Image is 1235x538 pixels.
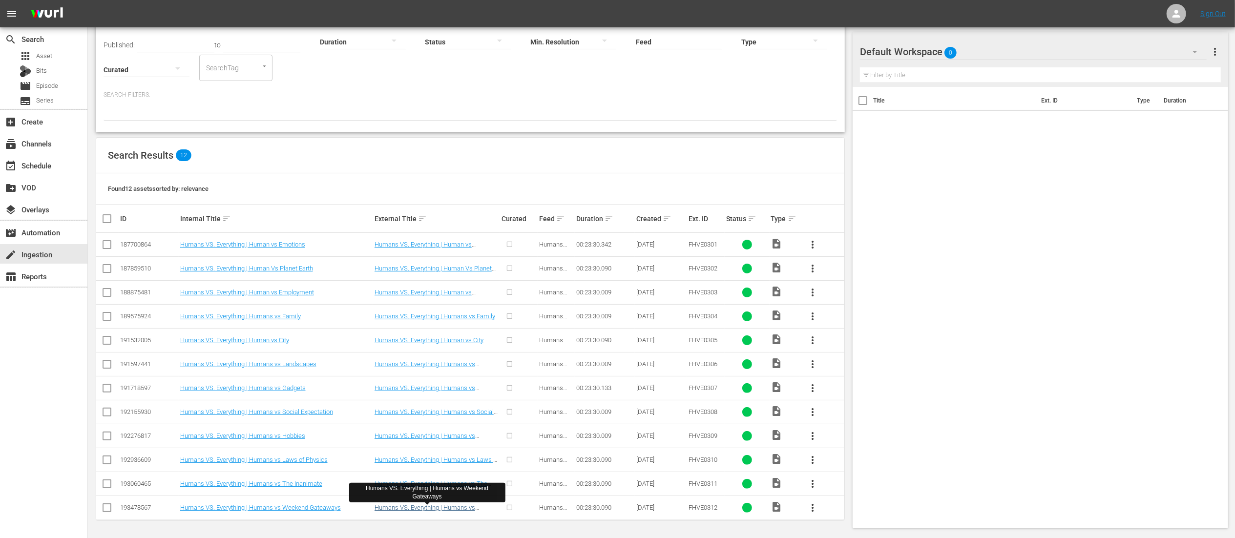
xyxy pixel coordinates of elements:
span: Video [771,381,783,393]
span: FHVE0309 [689,432,717,439]
span: VOD [5,182,17,194]
span: Humans VS. Everything [539,265,567,287]
a: Humans VS. Everything | Human Vs Planet Earth [375,265,496,279]
span: Published: [104,41,135,49]
span: Video [771,333,783,345]
span: FHVE0308 [689,408,717,415]
div: Internal Title [180,213,372,225]
button: more_vert [801,376,824,400]
div: Bits [20,65,31,77]
span: more_vert [807,358,818,370]
a: Sign Out [1200,10,1226,18]
span: Video [771,453,783,465]
div: 00:23:30.090 [576,504,633,511]
button: more_vert [801,352,824,376]
span: Schedule [5,160,17,172]
a: Humans VS. Everything | Humans vs Laws of Physics [375,456,499,471]
span: Humans VS. Everything [539,289,567,310]
a: Humans VS. Everything | Humans vs Gadgets [375,384,479,399]
p: Search Filters: [104,91,837,99]
div: 00:23:30.090 [576,336,633,344]
button: more_vert [801,329,824,352]
span: Humans VS. Everything [539,360,567,382]
span: more_vert [807,239,818,250]
span: Humans VS. Everything [539,312,567,334]
span: Humans VS. Everything [539,456,567,478]
th: Title [873,87,1035,114]
span: FHVE0310 [689,456,717,463]
div: Curated [502,215,536,223]
span: 0 [944,42,957,63]
a: Humans VS. Everything | Humans vs Family [180,312,301,320]
a: Humans VS. Everything | Humans vs Landscapes [180,360,316,368]
div: 191532005 [120,336,177,344]
a: Humans VS. Everything | Humans vs Social Expectation [375,408,498,423]
div: [DATE] [636,289,686,296]
span: sort [788,214,796,223]
span: Video [771,501,783,513]
button: more_vert [801,448,824,472]
button: more_vert [801,496,824,519]
div: 193478567 [120,504,177,511]
span: Video [771,477,783,489]
a: Humans VS. Everything | Humans vs Social Expectation [180,408,333,415]
div: 00:23:30.009 [576,360,633,368]
a: Humans VS. Everything | Humans vs Weekend Gateaways [180,504,341,511]
a: Humans VS. Everything | Humans vs Hobbies [375,432,479,447]
div: 00:23:30.009 [576,408,633,415]
span: more_vert [1209,46,1221,58]
span: Video [771,405,783,417]
span: Humans VS. Everything [539,336,567,358]
div: 188875481 [120,289,177,296]
span: Video [771,310,783,321]
span: Asset [36,51,52,61]
div: 189575924 [120,312,177,320]
div: [DATE] [636,265,686,272]
span: sort [418,214,427,223]
span: more_vert [807,382,818,394]
div: [DATE] [636,241,686,248]
span: Video [771,262,783,273]
div: [DATE] [636,312,686,320]
button: more_vert [801,400,824,424]
div: Ext. ID [689,215,723,223]
div: 187859510 [120,265,177,272]
div: [DATE] [636,480,686,487]
th: Duration [1158,87,1216,114]
span: Bits [36,66,47,76]
span: Search Results [108,149,173,161]
span: Video [771,286,783,297]
span: Overlays [5,204,17,216]
div: Status [726,213,768,225]
span: more_vert [807,263,818,274]
th: Type [1131,87,1158,114]
span: sort [222,214,231,223]
div: 192936609 [120,456,177,463]
div: Duration [576,213,633,225]
span: Humans VS. Everything [539,241,567,263]
div: [DATE] [636,504,686,511]
button: more_vert [801,472,824,496]
div: [DATE] [636,456,686,463]
span: Episode [36,81,58,91]
span: Asset [20,50,31,62]
span: Search [5,34,17,45]
div: Humans VS. Everything | Humans vs Weekend Gateaways [353,484,502,501]
div: [DATE] [636,408,686,415]
span: more_vert [807,502,818,514]
div: 191718597 [120,384,177,392]
span: Reports [5,271,17,283]
span: more_vert [807,454,818,466]
div: 00:23:30.090 [576,265,633,272]
div: Created [636,213,686,225]
div: 00:23:30.009 [576,432,633,439]
button: more_vert [801,233,824,256]
span: Series [36,96,54,105]
div: 187700864 [120,241,177,248]
a: Humans VS. Everything | Humans vs Landscapes [375,360,479,375]
span: Humans VS. Everything [539,432,567,454]
div: 00:23:30.009 [576,312,633,320]
span: FHVE0312 [689,504,717,511]
div: [DATE] [636,336,686,344]
div: 193060465 [120,480,177,487]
